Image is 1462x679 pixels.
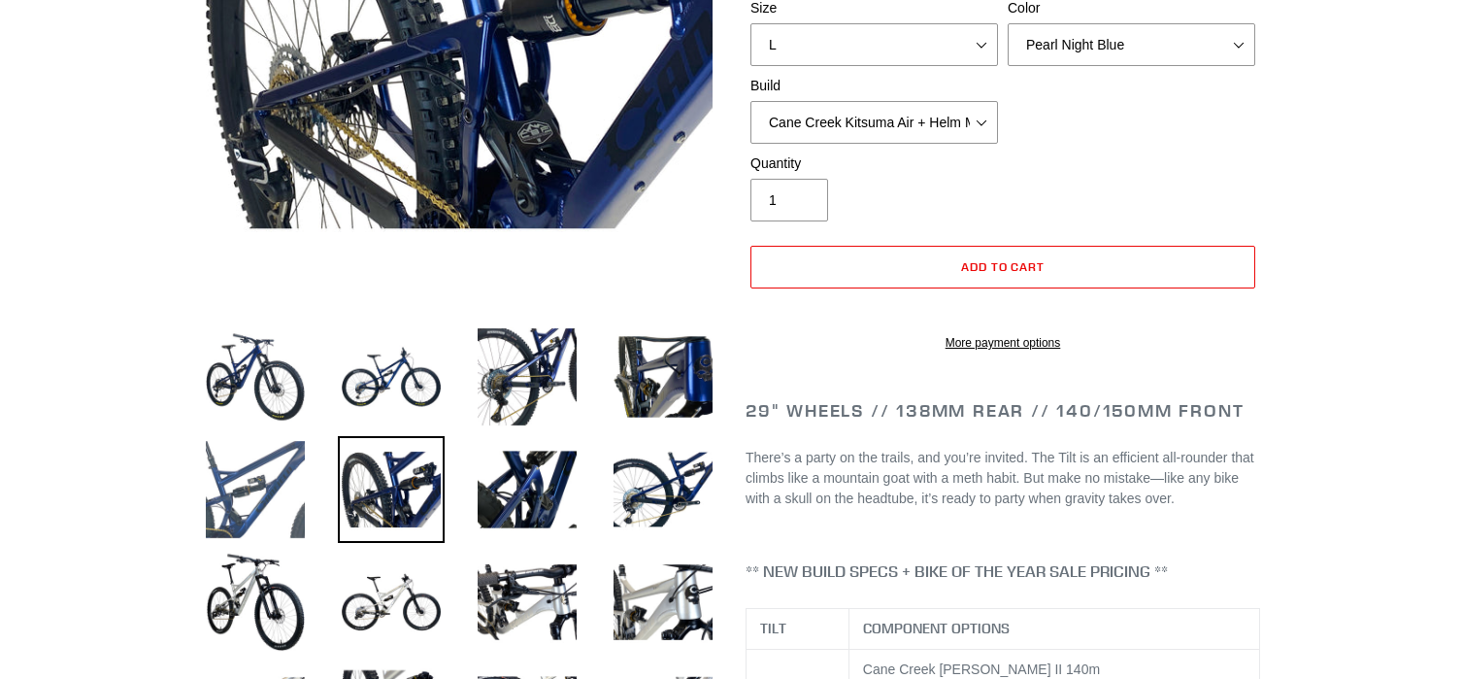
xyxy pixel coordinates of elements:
[610,436,716,543] img: Load image into Gallery viewer, TILT - Complete Bike
[474,436,581,543] img: Load image into Gallery viewer, TILT - Complete Bike
[746,400,1260,422] h2: 29" Wheels // 138mm Rear // 140/150mm Front
[338,549,445,656] img: Load image into Gallery viewer, TILT - Complete Bike
[338,436,445,543] img: Load image into Gallery viewer, TILT - Complete Bike
[750,153,998,174] label: Quantity
[746,562,1260,581] h4: ** NEW BUILD SPECS + BIKE OF THE YEAR SALE PRICING **
[338,323,445,430] img: Load image into Gallery viewer, TILT - Complete Bike
[750,76,998,96] label: Build
[474,549,581,656] img: Load image into Gallery viewer, TILT - Complete Bike
[202,436,309,543] img: Load image into Gallery viewer, TILT - Complete Bike
[961,259,1046,274] span: Add to cart
[750,334,1255,352] a: More payment options
[202,323,309,430] img: Load image into Gallery viewer, TILT - Complete Bike
[202,549,309,656] img: Load image into Gallery viewer, TILT - Complete Bike
[474,323,581,430] img: Load image into Gallery viewer, TILT - Complete Bike
[848,608,1259,649] th: COMPONENT OPTIONS
[610,549,716,656] img: Load image into Gallery viewer, TILT - Complete Bike
[750,246,1255,289] button: Add to cart
[746,448,1260,509] p: There’s a party on the trails, and you’re invited. The Tilt is an efficient all-rounder that clim...
[747,608,849,649] th: TILT
[610,323,716,430] img: Load image into Gallery viewer, TILT - Complete Bike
